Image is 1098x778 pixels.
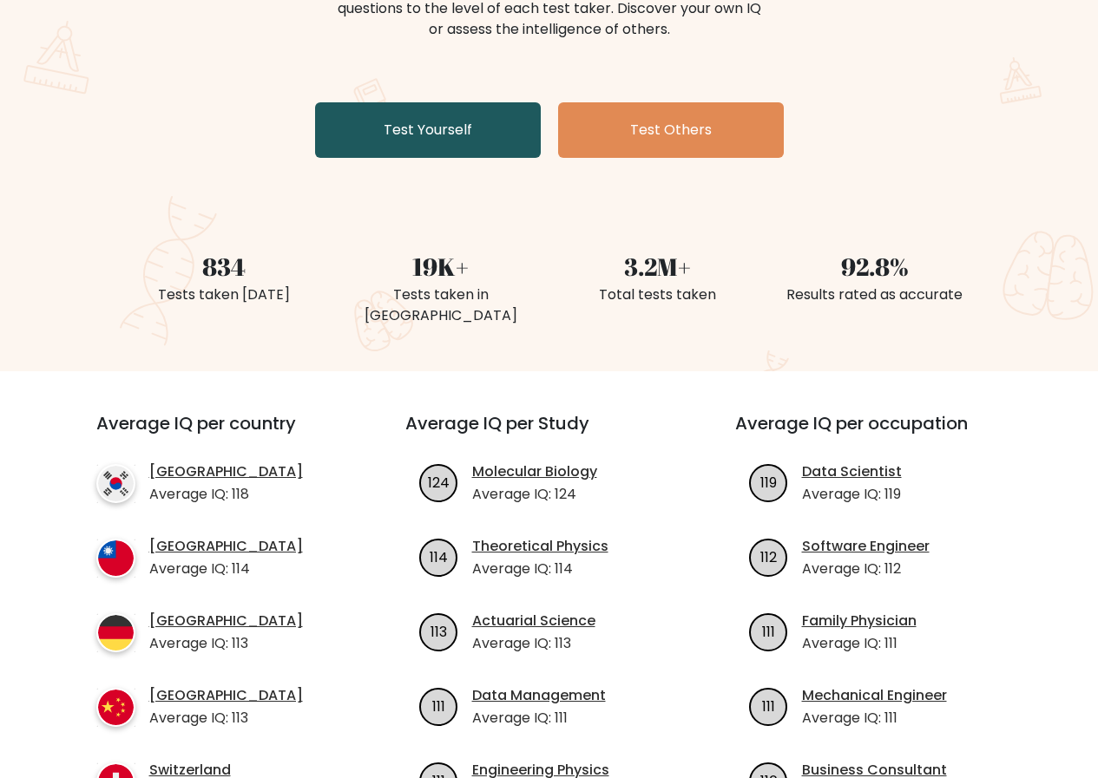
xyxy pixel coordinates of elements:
div: Total tests taken [560,284,756,305]
a: Molecular Biology [472,461,597,482]
text: 111 [762,621,775,641]
img: country [96,464,135,503]
text: 124 [428,472,450,492]
div: 3.2M+ [560,248,756,284]
text: 111 [762,696,775,716]
h3: Average IQ per Study [405,413,694,454]
a: Test Yourself [315,102,541,158]
p: Average IQ: 113 [472,633,595,654]
div: Results rated as accurate [777,284,973,305]
img: country [96,613,135,652]
a: [GEOGRAPHIC_DATA] [149,611,303,631]
p: Average IQ: 124 [472,484,597,505]
text: 112 [760,546,777,566]
p: Average IQ: 111 [802,708,947,729]
a: Family Physician [802,611,917,631]
p: Average IQ: 111 [472,708,606,729]
div: Tests taken [DATE] [126,284,322,305]
a: Software Engineer [802,536,930,557]
a: Theoretical Physics [472,536,608,557]
a: Data Scientist [802,461,902,482]
p: Average IQ: 113 [149,708,303,729]
p: Average IQ: 111 [802,633,917,654]
a: Actuarial Science [472,611,595,631]
text: 119 [760,472,777,492]
div: Tests taken in [GEOGRAPHIC_DATA] [343,284,539,326]
a: Test Others [558,102,784,158]
text: 114 [430,546,448,566]
h3: Average IQ per occupation [735,413,1023,454]
img: country [96,688,135,727]
div: 19K+ [343,248,539,284]
a: [GEOGRAPHIC_DATA] [149,536,303,557]
div: 92.8% [777,248,973,284]
p: Average IQ: 119 [802,484,902,505]
a: [GEOGRAPHIC_DATA] [149,461,303,482]
p: Average IQ: 114 [472,559,608,579]
p: Average IQ: 113 [149,633,303,654]
text: 111 [432,696,445,716]
a: Data Management [472,685,606,706]
p: Average IQ: 112 [802,559,930,579]
h3: Average IQ per country [96,413,343,454]
a: Mechanical Engineer [802,685,947,706]
p: Average IQ: 114 [149,559,303,579]
a: [GEOGRAPHIC_DATA] [149,685,303,706]
img: country [96,539,135,578]
text: 113 [431,621,447,641]
p: Average IQ: 118 [149,484,303,505]
div: 834 [126,248,322,284]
